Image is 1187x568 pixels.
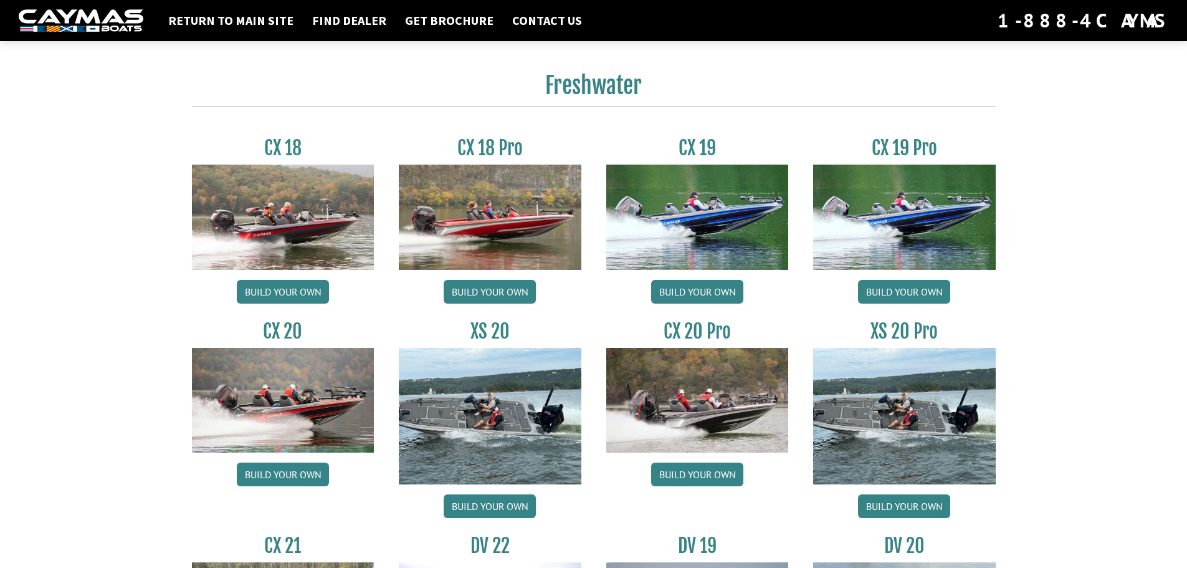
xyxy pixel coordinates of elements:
h3: CX 21 [192,534,374,557]
h3: XS 20 [399,320,581,343]
h3: DV 19 [606,534,789,557]
h3: CX 20 Pro [606,320,789,343]
img: CX-20_thumbnail.jpg [192,348,374,453]
a: Build your own [858,494,950,518]
a: Build your own [237,280,329,304]
img: CX19_thumbnail.jpg [813,165,996,269]
img: CX-18SS_thumbnail.jpg [399,165,581,269]
h3: CX 20 [192,320,374,343]
h3: CX 18 Pro [399,137,581,160]
a: Get Brochure [399,12,500,29]
img: CX-18S_thumbnail.jpg [192,165,374,269]
h3: DV 22 [399,534,581,557]
img: XS_20_resized.jpg [813,348,996,484]
h3: CX 18 [192,137,374,160]
img: XS_20_resized.jpg [399,348,581,484]
a: Build your own [237,463,329,486]
img: white-logo-c9c8dbefe5ff5ceceb0f0178aa75bf4bb51f6bca0971e226c86eb53dfe498488.png [19,9,143,32]
h3: CX 19 Pro [813,137,996,160]
img: CX19_thumbnail.jpg [606,165,789,269]
a: Return to main site [162,12,300,29]
img: CX-20Pro_thumbnail.jpg [606,348,789,453]
h3: XS 20 Pro [813,320,996,343]
a: Build your own [444,280,536,304]
h3: CX 19 [606,137,789,160]
a: Build your own [651,463,743,486]
a: Build your own [444,494,536,518]
h3: DV 20 [813,534,996,557]
a: Build your own [858,280,950,304]
div: 1-888-4CAYMAS [998,7,1168,34]
a: Contact Us [506,12,588,29]
a: Find Dealer [306,12,393,29]
h2: Freshwater [192,72,996,107]
a: Build your own [651,280,743,304]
